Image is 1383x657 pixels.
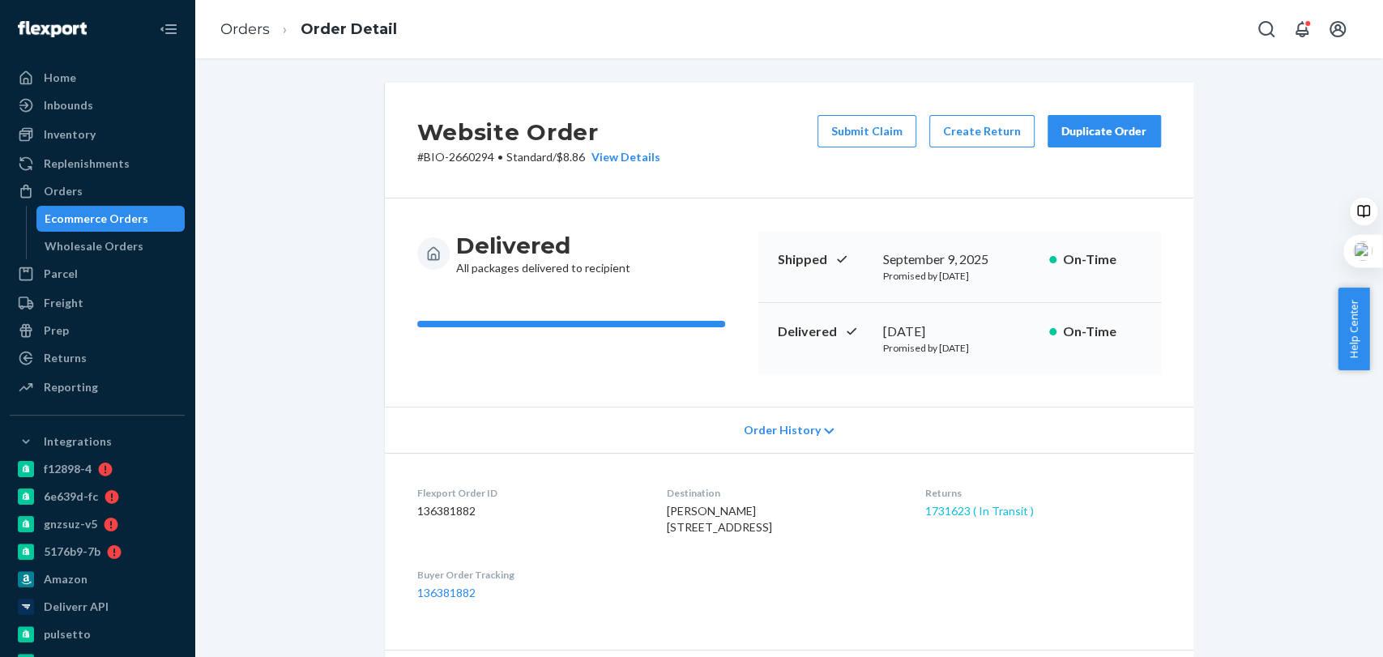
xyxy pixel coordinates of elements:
[44,295,83,311] div: Freight
[667,504,772,534] span: [PERSON_NAME] [STREET_ADDRESS]
[743,422,820,438] span: Order History
[10,429,185,454] button: Integrations
[44,183,83,199] div: Orders
[10,484,185,510] a: 6e639d-fc
[44,350,87,366] div: Returns
[417,115,660,149] h2: Website Order
[44,97,93,113] div: Inbounds
[417,586,476,599] a: 136381882
[44,156,130,172] div: Replenishments
[44,599,109,615] div: Deliverr API
[417,503,642,519] dd: 136381882
[44,266,78,282] div: Parcel
[1063,250,1142,269] p: On-Time
[817,115,916,147] button: Submit Claim
[456,231,630,276] div: All packages delivered to recipient
[10,345,185,371] a: Returns
[36,206,186,232] a: Ecommerce Orders
[1048,115,1161,147] button: Duplicate Order
[417,568,642,582] dt: Buyer Order Tracking
[44,571,88,587] div: Amazon
[1250,13,1283,45] button: Open Search Box
[585,149,660,165] button: View Details
[18,21,87,37] img: Flexport logo
[883,250,1036,269] div: September 9, 2025
[1338,288,1369,370] button: Help Center
[1063,322,1142,341] p: On-Time
[925,486,1161,500] dt: Returns
[44,544,100,560] div: 5176b9-7b
[10,374,185,400] a: Reporting
[10,178,185,204] a: Orders
[10,621,185,647] a: pulsetto
[10,290,185,316] a: Freight
[10,318,185,343] a: Prep
[36,233,186,259] a: Wholesale Orders
[45,211,148,227] div: Ecommerce Orders
[220,20,270,38] a: Orders
[778,322,870,341] p: Delivered
[44,433,112,450] div: Integrations
[44,461,92,477] div: f12898-4
[10,594,185,620] a: Deliverr API
[44,488,98,505] div: 6e639d-fc
[778,250,870,269] p: Shipped
[10,566,185,592] a: Amazon
[667,486,899,500] dt: Destination
[925,504,1034,518] a: 1731623 ( In Transit )
[44,516,97,532] div: gnzsuz-v5
[44,70,76,86] div: Home
[44,626,91,642] div: pulsetto
[10,511,185,537] a: gnzsuz-v5
[497,150,503,164] span: •
[10,261,185,287] a: Parcel
[10,65,185,91] a: Home
[883,322,1036,341] div: [DATE]
[207,6,410,53] ol: breadcrumbs
[10,456,185,482] a: f12898-4
[929,115,1035,147] button: Create Return
[45,238,143,254] div: Wholesale Orders
[506,150,553,164] span: Standard
[10,122,185,147] a: Inventory
[883,341,1036,355] p: Promised by [DATE]
[1321,13,1354,45] button: Open account menu
[1286,13,1318,45] button: Open notifications
[1061,123,1147,139] div: Duplicate Order
[44,322,69,339] div: Prep
[417,149,660,165] p: # BIO-2660294 / $8.86
[10,539,185,565] a: 5176b9-7b
[883,269,1036,283] p: Promised by [DATE]
[10,92,185,118] a: Inbounds
[152,13,185,45] button: Close Navigation
[417,486,642,500] dt: Flexport Order ID
[44,126,96,143] div: Inventory
[456,231,630,260] h3: Delivered
[301,20,397,38] a: Order Detail
[44,379,98,395] div: Reporting
[10,151,185,177] a: Replenishments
